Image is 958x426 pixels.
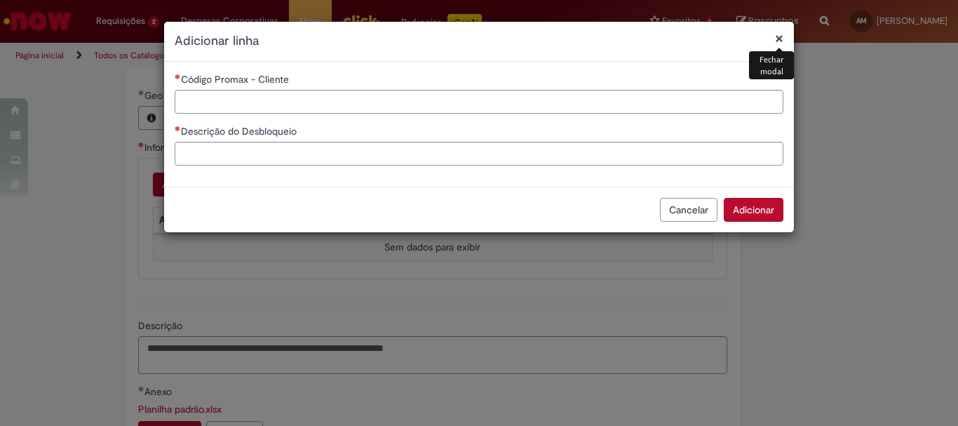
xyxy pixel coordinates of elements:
span: Descrição do Desbloqueio [181,125,299,138]
button: Adicionar [724,198,783,222]
button: Cancelar [660,198,717,222]
div: Fechar modal [749,51,794,79]
h2: Adicionar linha [175,32,783,51]
button: Fechar modal [775,31,783,46]
span: Código Promax - Cliente [181,73,292,86]
span: Necessários [175,74,181,79]
input: Código Promax - Cliente [175,90,783,114]
input: Descrição do Desbloqueio [175,142,783,166]
span: Necessários [175,126,181,131]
